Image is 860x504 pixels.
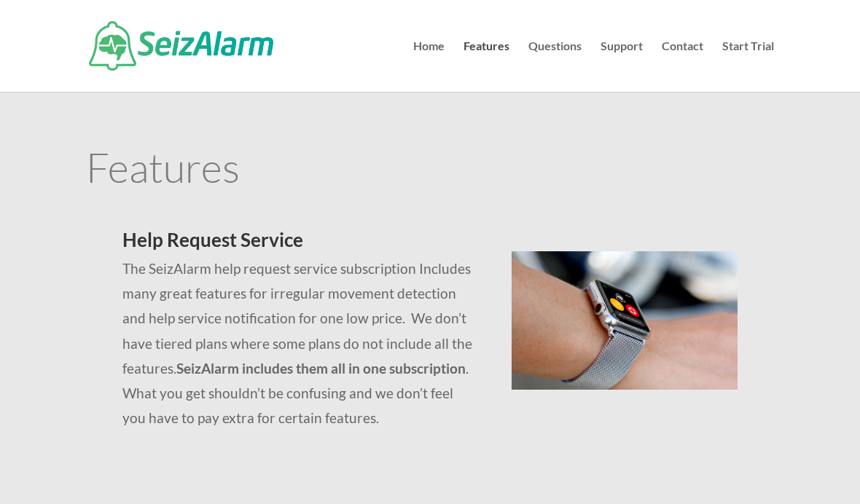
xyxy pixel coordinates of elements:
img: seizalarm-on-wrist [512,251,738,390]
a: Questions [528,41,582,92]
p: The SeizAlarm help request service subscription Includes many great features for irregular moveme... [122,256,478,430]
a: Contact [662,41,703,92]
a: Support [601,41,643,92]
iframe: Help widget launcher [730,447,844,488]
a: Features [464,41,509,92]
a: Home [413,41,445,92]
a: Start Trial [722,41,774,92]
img: SeizAlarm [89,21,273,71]
strong: SeizAlarm includes them all in one subscription [176,360,466,377]
h2: Help Request Service [122,230,478,256]
h1: Features [86,146,774,194]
